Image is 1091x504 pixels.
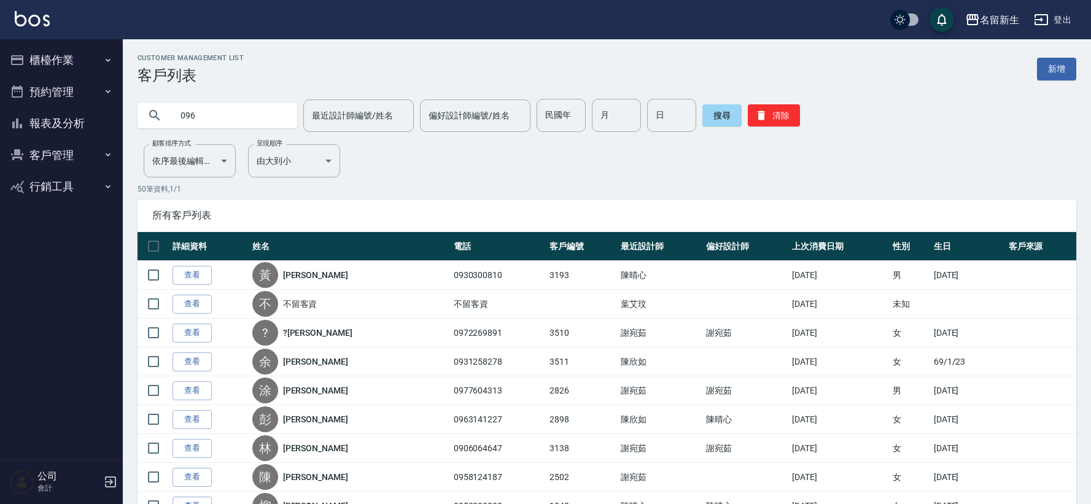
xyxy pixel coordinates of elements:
[173,295,212,314] a: 查看
[748,104,800,126] button: 清除
[252,349,278,374] div: 余
[789,405,890,434] td: [DATE]
[789,319,890,347] td: [DATE]
[451,463,547,492] td: 0958124187
[930,7,954,32] button: save
[618,232,704,261] th: 最近設計師
[890,434,930,463] td: 女
[618,290,704,319] td: 葉艾玟
[5,44,118,76] button: 櫃檯作業
[890,319,930,347] td: 女
[618,261,704,290] td: 陳晴心
[173,266,212,285] a: 查看
[257,139,282,148] label: 呈現順序
[546,261,617,290] td: 3193
[546,376,617,405] td: 2826
[451,347,547,376] td: 0931258278
[249,232,451,261] th: 姓名
[252,320,278,346] div: ?
[152,139,191,148] label: 顧客排序方式
[890,290,930,319] td: 未知
[252,435,278,461] div: 林
[252,406,278,432] div: 彭
[169,232,249,261] th: 詳細資料
[931,405,1006,434] td: [DATE]
[173,468,212,487] a: 查看
[173,352,212,371] a: 查看
[931,434,1006,463] td: [DATE]
[703,232,789,261] th: 偏好設計師
[1037,58,1076,80] a: 新增
[252,262,278,288] div: 黃
[138,67,244,84] h3: 客戶列表
[451,405,547,434] td: 0963141227
[252,378,278,403] div: 涂
[10,470,34,494] img: Person
[890,463,930,492] td: 女
[618,319,704,347] td: 謝宛茹
[703,434,789,463] td: 謝宛茹
[702,104,742,126] button: 搜尋
[703,376,789,405] td: 謝宛茹
[5,76,118,108] button: 預約管理
[618,463,704,492] td: 謝宛茹
[931,232,1006,261] th: 生日
[931,261,1006,290] td: [DATE]
[931,319,1006,347] td: [DATE]
[451,261,547,290] td: 0930300810
[789,290,890,319] td: [DATE]
[173,410,212,429] a: 查看
[283,413,348,425] a: [PERSON_NAME]
[15,11,50,26] img: Logo
[37,483,100,494] p: 會計
[789,347,890,376] td: [DATE]
[618,405,704,434] td: 陳欣如
[546,434,617,463] td: 3138
[931,463,1006,492] td: [DATE]
[283,327,352,339] a: ?[PERSON_NAME]
[618,347,704,376] td: 陳欣如
[283,442,348,454] a: [PERSON_NAME]
[283,384,348,397] a: [PERSON_NAME]
[789,463,890,492] td: [DATE]
[789,261,890,290] td: [DATE]
[283,471,348,483] a: [PERSON_NAME]
[451,319,547,347] td: 0972269891
[890,232,930,261] th: 性別
[172,99,287,132] input: 搜尋關鍵字
[890,261,930,290] td: 男
[173,324,212,343] a: 查看
[931,376,1006,405] td: [DATE]
[138,54,244,62] h2: Customer Management List
[789,232,890,261] th: 上次消費日期
[931,347,1006,376] td: 69/1/23
[546,347,617,376] td: 3511
[252,291,278,317] div: 不
[252,464,278,490] div: 陳
[5,171,118,203] button: 行銷工具
[283,298,317,310] a: 不留客資
[451,232,547,261] th: 電話
[546,405,617,434] td: 2898
[546,319,617,347] td: 3510
[451,376,547,405] td: 0977604313
[283,269,348,281] a: [PERSON_NAME]
[152,209,1062,222] span: 所有客戶列表
[980,12,1019,28] div: 名留新生
[451,434,547,463] td: 0906064647
[37,470,100,483] h5: 公司
[960,7,1024,33] button: 名留新生
[248,144,340,177] div: 由大到小
[546,463,617,492] td: 2502
[618,376,704,405] td: 謝宛茹
[1029,9,1076,31] button: 登出
[789,434,890,463] td: [DATE]
[789,376,890,405] td: [DATE]
[451,290,547,319] td: 不留客資
[703,405,789,434] td: 陳晴心
[618,434,704,463] td: 謝宛茹
[546,232,617,261] th: 客戶編號
[5,139,118,171] button: 客戶管理
[890,347,930,376] td: 女
[173,439,212,458] a: 查看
